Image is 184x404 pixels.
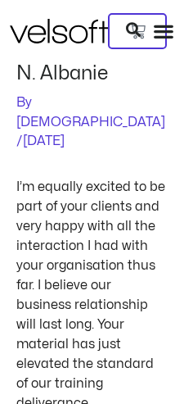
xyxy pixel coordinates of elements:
div: By / [16,93,168,151]
img: Velsoft Training Materials [10,19,108,43]
h1: N. Albanie [16,62,168,85]
div: Menu Toggle [153,20,174,42]
a: [DEMOGRAPHIC_DATA] [16,116,165,129]
span: [DATE] [23,134,65,148]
